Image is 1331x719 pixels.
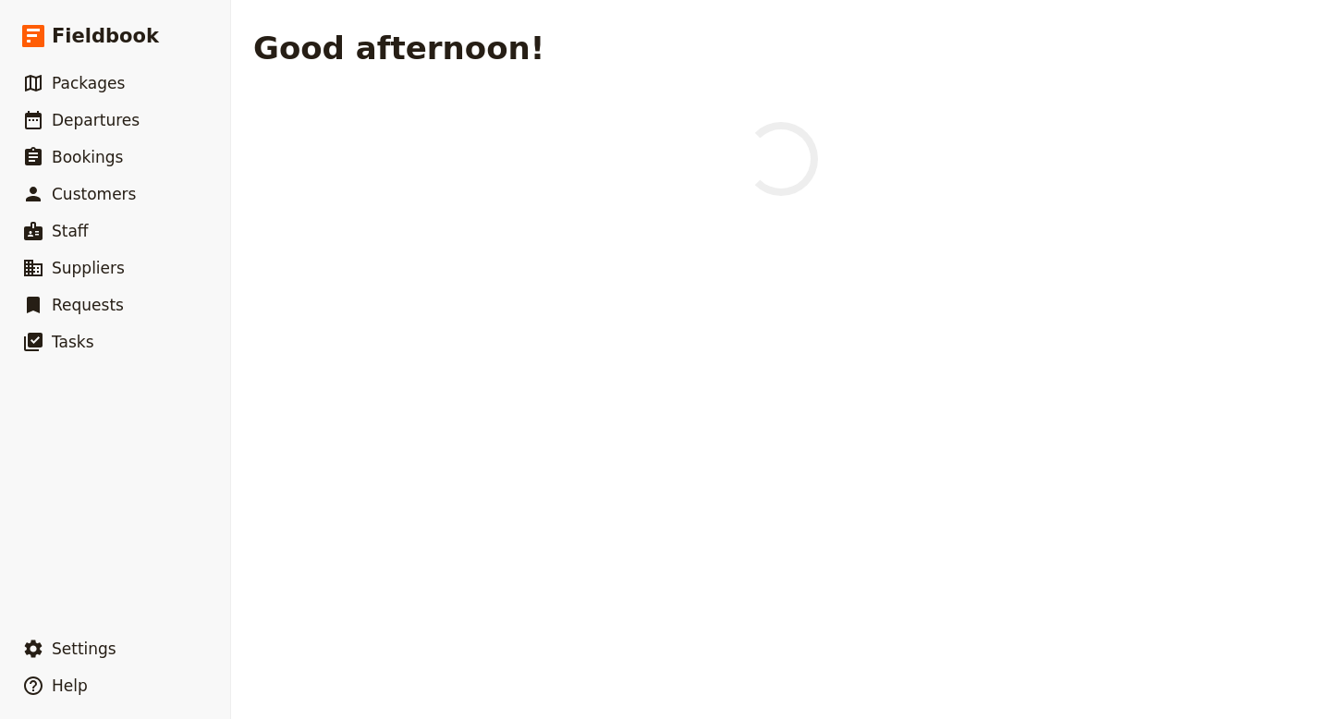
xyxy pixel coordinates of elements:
[52,640,116,658] span: Settings
[52,22,159,50] span: Fieldbook
[52,148,123,166] span: Bookings
[52,296,124,314] span: Requests
[52,222,89,240] span: Staff
[253,30,544,67] h1: Good afternoon!
[52,333,94,351] span: Tasks
[52,111,140,129] span: Departures
[52,676,88,695] span: Help
[52,74,125,92] span: Packages
[52,185,136,203] span: Customers
[52,259,125,277] span: Suppliers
